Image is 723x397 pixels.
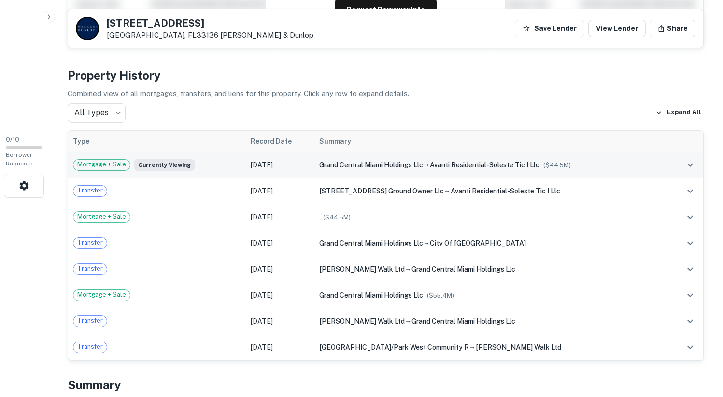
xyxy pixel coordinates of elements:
[220,31,313,39] a: [PERSON_NAME] & Dunlop
[430,239,526,247] span: city of [GEOGRAPHIC_DATA]
[543,162,571,169] span: ($ 44.5M )
[682,157,698,173] button: expand row
[515,20,584,37] button: Save Lender
[682,235,698,251] button: expand row
[319,161,423,169] span: grand central miami holdings llc
[319,316,663,327] div: →
[319,264,663,274] div: →
[6,151,33,167] span: Borrower Requests
[246,282,314,308] td: [DATE]
[246,256,314,282] td: [DATE]
[476,343,561,351] span: [PERSON_NAME] walk ltd
[588,20,646,37] a: View Lender
[246,230,314,256] td: [DATE]
[319,343,469,351] span: [GEOGRAPHIC_DATA]/park west community r
[73,342,107,352] span: Transfer
[682,313,698,329] button: expand row
[682,209,698,225] button: expand row
[319,160,663,170] div: →
[411,265,515,273] span: grand central miami holdings llc
[68,376,704,394] h4: Summary
[107,18,313,28] h5: [STREET_ADDRESS]
[314,131,668,152] th: Summary
[246,308,314,334] td: [DATE]
[246,131,314,152] th: Record Date
[68,88,704,99] p: Combined view of all mortgages, transfers, and liens for this property. Click any row to expand d...
[319,187,444,195] span: [STREET_ADDRESS] ground owner llc
[73,290,130,300] span: Mortgage + Sale
[73,160,130,169] span: Mortgage + Sale
[68,131,246,152] th: Type
[134,159,195,171] span: Currently viewing
[650,20,695,37] button: Share
[411,317,515,325] span: grand central miami holdings llc
[319,265,405,273] span: [PERSON_NAME] walk ltd
[246,178,314,204] td: [DATE]
[319,186,663,196] div: →
[246,204,314,230] td: [DATE]
[319,317,405,325] span: [PERSON_NAME] walk ltd
[246,334,314,360] td: [DATE]
[73,316,107,326] span: Transfer
[451,187,560,195] span: avanti residential-soleste tic i llc
[319,239,423,247] span: grand central miami holdings llc
[653,106,704,120] button: Expand All
[107,31,313,40] p: [GEOGRAPHIC_DATA], FL33136
[675,320,723,366] iframe: Chat Widget
[319,291,423,299] span: grand central miami holdings llc
[323,214,351,221] span: ($ 44.5M )
[682,183,698,199] button: expand row
[682,261,698,277] button: expand row
[427,292,454,299] span: ($ 55.4M )
[73,186,107,195] span: Transfer
[6,136,19,143] span: 0 / 10
[68,67,704,84] h4: Property History
[319,342,663,353] div: →
[246,152,314,178] td: [DATE]
[682,287,698,303] button: expand row
[430,161,539,169] span: avanti residential-soleste tic i llc
[68,103,126,123] div: All Types
[319,238,663,248] div: →
[73,212,130,221] span: Mortgage + Sale
[73,264,107,274] span: Transfer
[73,238,107,247] span: Transfer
